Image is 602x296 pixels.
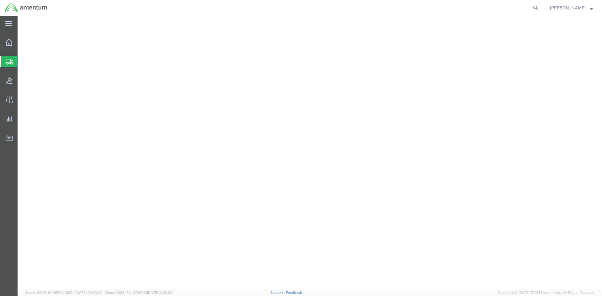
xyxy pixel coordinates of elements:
a: Feedback [286,291,302,294]
span: Jessica White [550,4,586,11]
a: Support [270,291,286,294]
iframe: FS Legacy Container [18,16,602,289]
span: Client: 2025.18.0-27d3021 [105,291,172,294]
span: [DATE] 10:20:09 [147,291,172,294]
span: Copyright © [DATE]-[DATE] Agistix Inc., All Rights Reserved [498,290,594,295]
span: [DATE] 09:50:32 [76,291,102,294]
img: logo [4,3,48,13]
button: [PERSON_NAME] [550,4,593,12]
span: Server: 2025.18.0-659fc4323ef [25,291,102,294]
